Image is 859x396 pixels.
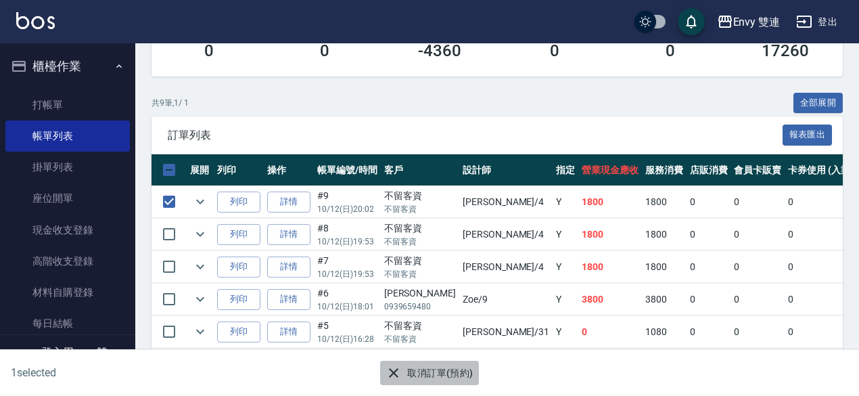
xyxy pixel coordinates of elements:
[642,284,687,315] td: 3800
[320,41,329,60] h3: 0
[730,251,785,283] td: 0
[459,284,553,315] td: Zoe /9
[217,192,260,213] button: 列印
[459,186,553,218] td: [PERSON_NAME] /4
[5,246,130,277] a: 高階收支登錄
[384,236,456,248] p: 不留客資
[314,186,381,218] td: #9
[687,154,731,186] th: 店販消費
[459,154,553,186] th: 設計師
[267,289,310,310] a: 詳情
[553,186,578,218] td: Y
[217,289,260,310] button: 列印
[762,41,809,60] h3: 17260
[459,251,553,283] td: [PERSON_NAME] /4
[190,192,210,212] button: expand row
[214,154,264,186] th: 列印
[380,361,478,386] button: 取消訂單(預約)
[190,322,210,342] button: expand row
[317,236,377,248] p: 10/12 (日) 19:53
[384,333,456,345] p: 不留客資
[317,333,377,345] p: 10/12 (日) 16:28
[553,251,578,283] td: Y
[190,257,210,277] button: expand row
[5,277,130,308] a: 材料自購登錄
[384,189,456,203] div: 不留客資
[553,219,578,250] td: Y
[678,8,705,35] button: save
[384,268,456,280] p: 不留客資
[217,224,260,245] button: 列印
[793,93,843,114] button: 全部展開
[5,308,130,339] a: 每日結帳
[381,154,459,186] th: 客戶
[11,364,212,381] h6: 1 selected
[264,154,314,186] th: 操作
[642,219,687,250] td: 1800
[384,319,456,333] div: 不留客資
[314,316,381,348] td: #5
[317,301,377,313] p: 10/12 (日) 18:01
[217,257,260,278] button: 列印
[687,316,731,348] td: 0
[314,154,381,186] th: 帳單編號/時間
[550,41,559,60] h3: 0
[5,183,130,214] a: 座位開單
[384,203,456,215] p: 不留客資
[152,97,189,109] p: 共 9 筆, 1 / 1
[783,128,833,141] a: 報表匯出
[578,316,642,348] td: 0
[314,284,381,315] td: #6
[267,192,310,213] a: 詳情
[687,251,731,283] td: 0
[687,186,731,218] td: 0
[384,301,456,313] p: 0939659480
[187,154,214,186] th: 展開
[317,268,377,280] p: 10/12 (日) 19:53
[5,152,130,183] a: 掛單列表
[168,129,783,142] span: 訂單列表
[730,186,785,218] td: 0
[459,316,553,348] td: [PERSON_NAME] /31
[733,14,781,30] div: Envy 雙連
[578,186,642,218] td: 1800
[553,154,578,186] th: 指定
[712,8,786,36] button: Envy 雙連
[317,203,377,215] p: 10/12 (日) 20:02
[730,316,785,348] td: 0
[5,49,130,84] button: 櫃檯作業
[16,12,55,29] img: Logo
[459,219,553,250] td: [PERSON_NAME] /4
[384,254,456,268] div: 不留客資
[384,286,456,301] div: [PERSON_NAME]
[41,346,110,373] h5: 登入用envy雙連
[190,289,210,309] button: expand row
[5,120,130,152] a: 帳單列表
[5,215,130,246] a: 現金收支登錄
[418,41,461,60] h3: -4360
[578,284,642,315] td: 3800
[5,89,130,120] a: 打帳單
[267,322,310,343] a: 詳情
[314,251,381,283] td: #7
[642,316,687,348] td: 1080
[190,224,210,244] button: expand row
[642,251,687,283] td: 1800
[642,186,687,218] td: 1800
[783,125,833,146] button: 報表匯出
[553,284,578,315] td: Y
[217,322,260,343] button: 列印
[730,219,785,250] td: 0
[267,224,310,245] a: 詳情
[666,41,675,60] h3: 0
[384,221,456,236] div: 不留客資
[578,154,642,186] th: 營業現金應收
[642,154,687,186] th: 服務消費
[687,284,731,315] td: 0
[578,219,642,250] td: 1800
[204,41,214,60] h3: 0
[791,9,843,35] button: 登出
[687,219,731,250] td: 0
[578,251,642,283] td: 1800
[267,257,310,278] a: 詳情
